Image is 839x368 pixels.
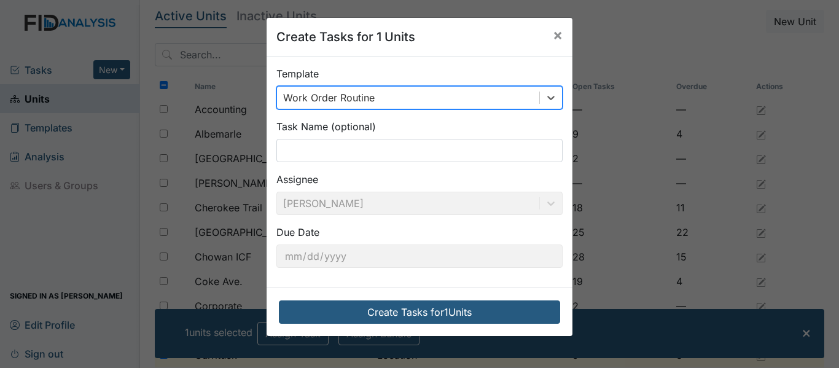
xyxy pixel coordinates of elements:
span: × [553,26,563,44]
button: Close [543,18,572,52]
label: Assignee [276,172,318,187]
button: Create Tasks for1Units [279,300,560,324]
div: Work Order Routine [283,90,375,105]
h5: Create Tasks for 1 Units [276,28,415,46]
label: Template [276,66,319,81]
label: Due Date [276,225,319,240]
label: Task Name (optional) [276,119,376,134]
